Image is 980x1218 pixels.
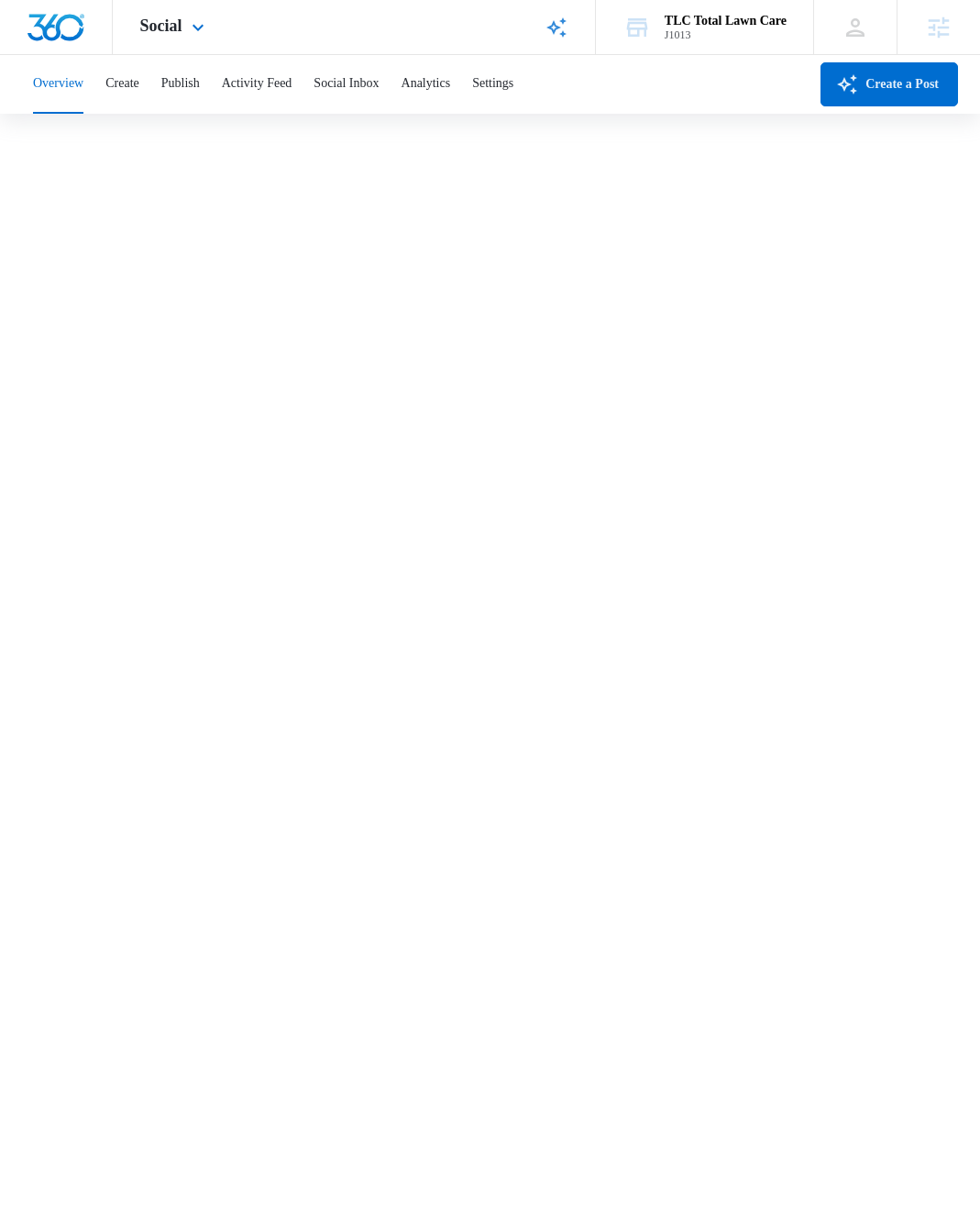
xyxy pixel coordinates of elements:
[820,62,958,106] button: Create a Post
[665,28,787,41] div: account id
[140,17,182,36] span: Social
[472,55,513,114] button: Settings
[402,55,451,114] button: Analytics
[222,55,292,114] button: Activity Feed
[33,55,83,114] button: Overview
[161,55,200,114] button: Publish
[314,55,379,114] button: Social Inbox
[665,14,787,28] div: account name
[105,55,139,114] button: Create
